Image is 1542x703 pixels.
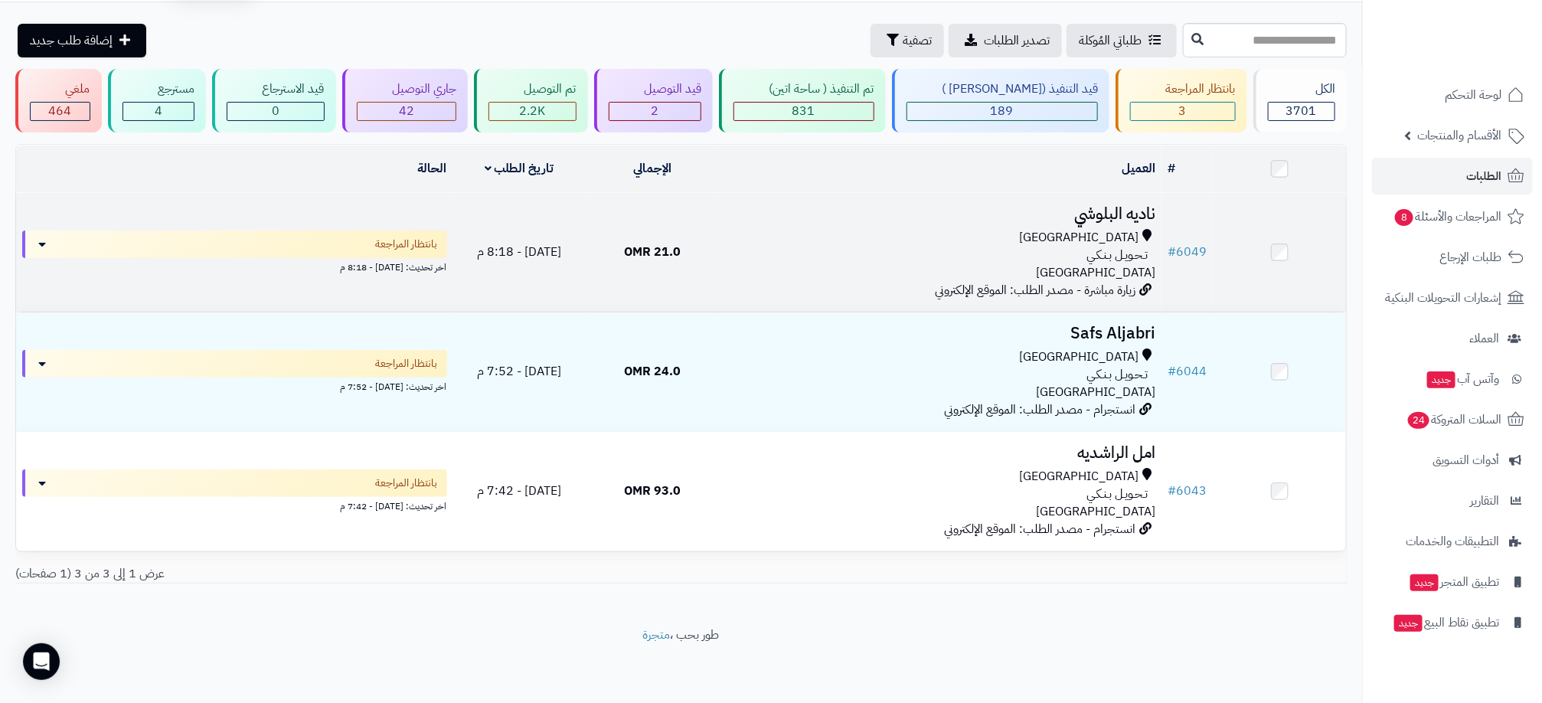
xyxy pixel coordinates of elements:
[1372,320,1533,357] a: العملاء
[1086,486,1148,503] span: تـحـويـل بـنـكـي
[23,643,60,680] div: Open Intercom Messenger
[643,626,671,644] a: متجرة
[1168,159,1175,178] a: #
[1168,243,1176,261] span: #
[1168,482,1207,500] a: #6043
[358,103,456,120] div: 42
[1168,243,1207,261] a: #6049
[1130,80,1236,98] div: بانتظار المراجعة
[1122,159,1155,178] a: العميل
[1079,31,1142,50] span: طلباتي المُوكلة
[1445,84,1501,106] span: لوحة التحكم
[1036,502,1155,521] span: [GEOGRAPHIC_DATA]
[944,401,1135,419] span: انستجرام - مصدر الطلب: الموقع الإلكتروني
[477,482,561,500] span: [DATE] - 7:42 م
[1019,348,1139,366] span: [GEOGRAPHIC_DATA]
[1372,442,1533,479] a: أدوات التسويق
[12,69,105,132] a: ملغي 464
[1433,450,1499,471] span: أدوات التسويق
[1268,80,1336,98] div: الكل
[907,103,1098,120] div: 189
[609,80,702,98] div: قيد التوصيل
[227,80,325,98] div: قيد الاسترجاع
[1470,490,1499,512] span: التقارير
[18,24,146,57] a: إضافة طلب جديد
[1086,366,1148,384] span: تـحـويـل بـنـكـي
[30,80,90,98] div: ملغي
[1179,102,1187,120] span: 3
[1409,571,1499,593] span: تطبيق المتجر
[418,159,447,178] a: الحالة
[1372,401,1533,438] a: السلات المتروكة24
[1393,612,1499,633] span: تطبيق نقاط البيع
[489,103,576,120] div: 2166
[1438,38,1527,70] img: logo-2.png
[48,102,71,120] span: 464
[624,243,681,261] span: 21.0 OMR
[907,80,1099,98] div: قيد التنفيذ ([PERSON_NAME] )
[1372,523,1533,560] a: التطبيقات والخدمات
[591,69,717,132] a: قيد التوصيل 2
[725,205,1155,223] h3: ناديه البلوشي
[1112,69,1250,132] a: بانتظار المراجعة 3
[30,31,113,50] span: إضافة طلب جديد
[1019,468,1139,486] span: [GEOGRAPHIC_DATA]
[376,356,438,371] span: بانتظار المراجعة
[1372,77,1533,113] a: لوحة التحكم
[1036,383,1155,401] span: [GEOGRAPHIC_DATA]
[376,476,438,491] span: بانتظار المراجعة
[105,69,210,132] a: مسترجع 4
[519,102,545,120] span: 2.2K
[903,31,932,50] span: تصفية
[725,444,1155,462] h3: امل الراشديه
[1067,24,1177,57] a: طلباتي المُوكلة
[1394,615,1423,632] span: جديد
[22,258,447,274] div: اخر تحديث: [DATE] - 8:18 م
[488,80,577,98] div: تم التوصيل
[609,103,701,120] div: 2
[1372,564,1533,600] a: تطبيق المتجرجديد
[1408,412,1429,429] span: 24
[1372,198,1533,235] a: المراجعات والأسئلة8
[949,24,1062,57] a: تصدير الطلبات
[1469,328,1499,349] span: العملاء
[984,31,1050,50] span: تصدير الطلبات
[485,159,554,178] a: تاريخ الطلب
[1131,103,1235,120] div: 3
[1426,368,1499,390] span: وآتس آب
[1372,280,1533,316] a: إشعارات التحويلات البنكية
[1168,362,1176,381] span: #
[1385,287,1501,309] span: إشعارات التحويلات البنكية
[1410,574,1439,591] span: جديد
[227,103,324,120] div: 0
[339,69,472,132] a: جاري التوصيل 42
[22,497,447,513] div: اخر تحديث: [DATE] - 7:42 م
[1168,362,1207,381] a: #6044
[4,565,681,583] div: عرض 1 إلى 3 من 3 (1 صفحات)
[1466,165,1501,187] span: الطلبات
[209,69,339,132] a: قيد الاسترجاع 0
[624,362,681,381] span: 24.0 OMR
[1395,209,1413,226] span: 8
[624,482,681,500] span: 93.0 OMR
[155,102,162,120] span: 4
[1086,247,1148,264] span: تـحـويـل بـنـكـي
[1168,482,1176,500] span: #
[1372,482,1533,519] a: التقارير
[1372,604,1533,641] a: تطبيق نقاط البيعجديد
[1393,206,1501,227] span: المراجعات والأسئلة
[1406,531,1499,552] span: التطبيقات والخدمات
[471,69,591,132] a: تم التوصيل 2.2K
[477,362,561,381] span: [DATE] - 7:52 م
[123,80,195,98] div: مسترجع
[399,102,414,120] span: 42
[633,159,671,178] a: الإجمالي
[1372,239,1533,276] a: طلبات الإرجاع
[1417,125,1501,146] span: الأقسام والمنتجات
[651,102,658,120] span: 2
[357,80,457,98] div: جاري التوصيل
[1036,263,1155,282] span: [GEOGRAPHIC_DATA]
[272,102,279,120] span: 0
[1372,158,1533,195] a: الطلبات
[1019,229,1139,247] span: [GEOGRAPHIC_DATA]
